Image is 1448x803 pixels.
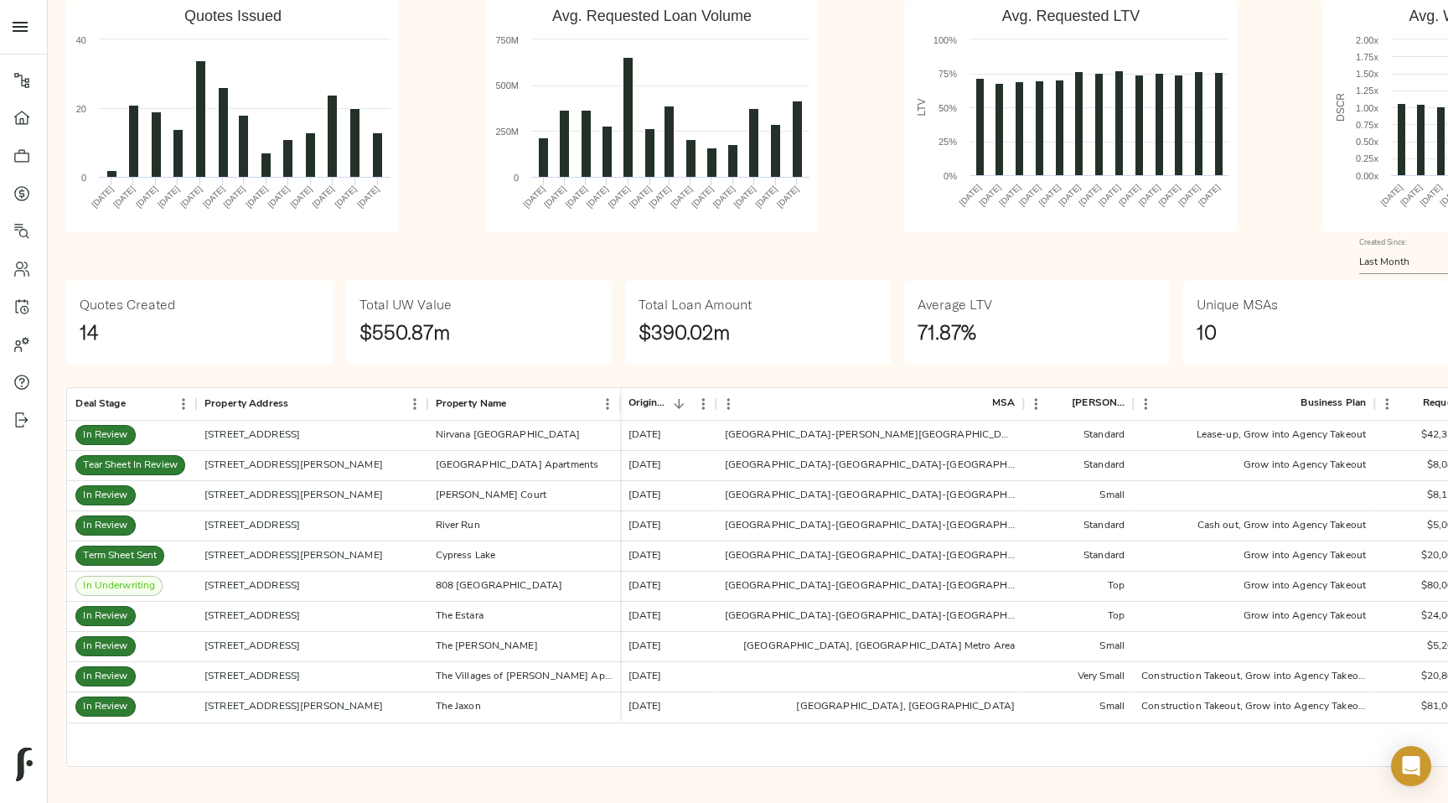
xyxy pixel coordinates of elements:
div: Palm Bay-Melbourne-Titusville, FL Metro Area [725,489,1015,503]
div: Deal Stage [75,388,125,421]
text: LTV [916,98,928,116]
text: 1.00x [1356,103,1378,113]
text: Avg. Requested Loan Volume [552,8,752,24]
text: 100% [933,35,957,45]
text: 0% [944,171,957,181]
text: [DATE] [334,184,359,209]
text: 0 [81,173,86,183]
text: [DATE] [1037,182,1063,207]
text: [DATE] [1399,182,1424,207]
button: Menu [402,391,427,417]
h6: Total Loan Amount [639,294,752,316]
a: [STREET_ADDRESS] [204,430,300,440]
span: In Underwriting [76,579,162,593]
strong: 71.87% [918,319,976,345]
div: Standard [1083,549,1125,563]
div: The Villages of Lake Reba Apartments [436,670,612,684]
text: [DATE] [135,184,160,209]
strong: $390.02m [639,319,730,345]
span: In Review [76,489,134,503]
text: [DATE] [732,184,758,209]
text: 250M [496,127,520,137]
div: Boise City, ID Metro Area [796,700,1015,714]
text: [DATE] [669,184,694,209]
text: 500M [496,80,520,91]
text: [DATE] [1097,182,1122,207]
div: Atlanta-Sandy Springs-Roswell, GA Metro Area [725,428,1015,443]
a: [STREET_ADDRESS][PERSON_NAME] [204,490,383,500]
div: Chicago-Naperville-Elgin, IL-IN Metro Area [725,579,1015,593]
text: [DATE] [179,184,204,209]
text: [DATE] [607,184,632,209]
div: Small [1099,640,1125,654]
text: [DATE] [1136,182,1161,207]
text: [DATE] [90,184,115,209]
text: [DATE] [977,182,1002,207]
button: Menu [171,391,196,417]
button: Menu [691,391,716,417]
div: Property Name [427,388,620,421]
text: [DATE] [1017,182,1042,207]
text: [DATE] [775,184,800,209]
text: [DATE] [997,182,1022,207]
div: [DATE] [620,602,716,632]
div: Origination Date [628,387,668,420]
text: [DATE] [1057,182,1082,207]
div: Top [1108,579,1125,593]
text: [DATE] [648,184,673,209]
div: Property Address [204,388,288,421]
text: 20 [76,104,86,114]
div: Property Name [436,388,507,421]
text: [DATE] [1176,182,1202,207]
text: [DATE] [542,184,567,209]
div: Property Address [196,388,427,421]
text: 25% [939,137,957,147]
div: Business Plan [1301,387,1366,420]
div: Longview, TX Metro Area [743,640,1015,654]
text: [DATE] [564,184,589,209]
div: MSA [992,387,1015,420]
div: Small [1099,489,1125,503]
text: 2.00x [1356,35,1378,45]
div: Grow into Agency Takeout [1244,458,1366,473]
div: [DATE] [620,692,716,723]
a: [STREET_ADDRESS] [204,581,300,591]
text: [DATE] [521,184,546,209]
text: 1.25x [1356,85,1378,96]
div: Nirvana Laurel Springs [436,428,580,443]
text: [DATE] [1156,182,1182,207]
div: Lease-up, Grow into Agency Takeout [1197,428,1366,443]
span: Term Sheet Sent [76,549,163,563]
text: [DATE] [711,184,737,209]
div: [DATE] [620,511,716,541]
text: 0 [514,173,519,183]
div: Construction Takeout, Grow into Agency Takeout [1141,700,1366,714]
text: Avg. Requested LTV [1002,8,1140,24]
span: In Review [76,640,134,654]
strong: 10 [1197,319,1217,345]
div: [DATE] [620,541,716,572]
button: Menu [1374,391,1399,417]
text: [DATE] [112,184,137,209]
div: Freddie Market Tier [1023,387,1133,420]
a: [STREET_ADDRESS] [204,611,300,621]
text: 0.00x [1356,171,1378,181]
text: [DATE] [585,184,610,209]
strong: $550.87m [359,319,450,345]
div: Cypress Lake [436,549,496,563]
strong: 14 [80,319,99,345]
div: River Run [436,519,480,533]
text: 1.75x [1356,52,1378,62]
h6: Unique MSAs [1197,294,1278,316]
div: The Jaxon [436,700,481,714]
div: Standard [1083,458,1125,473]
text: [DATE] [753,184,778,209]
div: Grow into Agency Takeout [1244,579,1366,593]
button: Menu [716,391,742,417]
div: Open Intercom Messenger [1391,746,1431,786]
label: Created Since: [1359,239,1407,246]
div: [DATE] [620,451,716,481]
div: Cash out, Grow into Agency Takeout [1197,519,1366,533]
text: 40 [76,35,86,45]
div: Small [1099,700,1125,714]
